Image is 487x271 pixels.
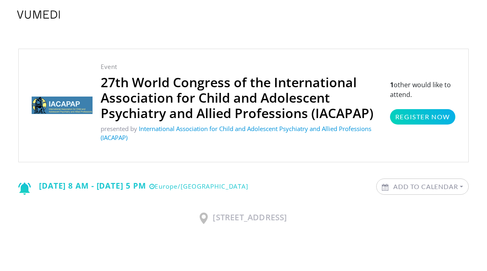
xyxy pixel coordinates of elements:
[32,97,93,114] img: International Association for Child and Adolescent Psychiatry and Allied Professions (IACAPAP)
[390,80,394,89] strong: 1
[390,109,455,125] a: Register Now
[382,184,388,191] img: Calendar icon
[18,213,469,224] h3: [STREET_ADDRESS]
[390,80,455,125] p: other would like to attend.
[200,213,208,224] img: Location Icon
[101,125,371,142] a: International Association for Child and Adolescent Psychiatry and Allied Professions (IACAPAP)
[101,62,382,71] p: Event
[18,183,31,195] img: Notification icon
[18,179,248,195] div: [DATE] 8 AM - [DATE] 5 PM
[17,11,60,19] img: VuMedi Logo
[377,179,468,194] a: Add to Calendar
[101,75,382,121] h2: 27th World Congress of the International Association for Child and Adolescent Psychiatry and Alli...
[149,182,249,191] small: Europe/[GEOGRAPHIC_DATA]
[101,124,382,142] p: presented by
